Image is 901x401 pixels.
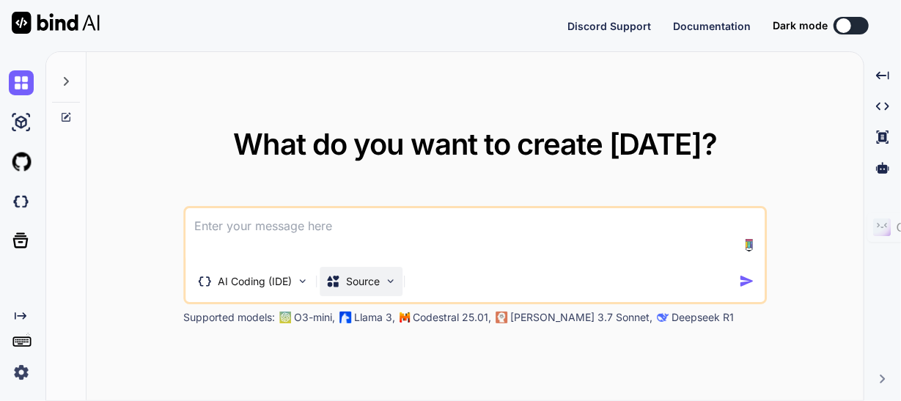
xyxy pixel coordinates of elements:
p: Source [347,274,380,289]
img: Pick Tools [297,275,309,287]
button: Discord Support [567,18,651,34]
img: Pick Models [385,275,397,287]
img: settings [9,360,34,385]
img: ai-studio [9,110,34,135]
img: githubLight [9,150,34,174]
span: Discord Support [567,20,651,32]
img: icon [739,273,754,289]
img: claude [658,312,669,323]
p: Llama 3, [355,310,396,325]
span: What do you want to create [DATE]? [233,126,718,162]
img: Mistral-AI [400,312,411,323]
p: Codestral 25.01, [413,310,492,325]
span: Dark mode [773,18,828,33]
span: Documentation [673,20,751,32]
p: [PERSON_NAME] 3.7 Sonnet, [511,310,653,325]
img: claude [496,312,508,323]
img: chat [9,70,34,95]
img: Llama2 [340,312,352,323]
p: O3-mini, [295,310,336,325]
img: GPT-4 [280,312,292,323]
button: Documentation [673,18,751,34]
p: Supported models: [184,310,276,325]
p: AI Coding (IDE) [218,274,293,289]
img: darkCloudIdeIcon [9,189,34,214]
p: Deepseek R1 [672,310,735,325]
img: Bind AI [12,12,100,34]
